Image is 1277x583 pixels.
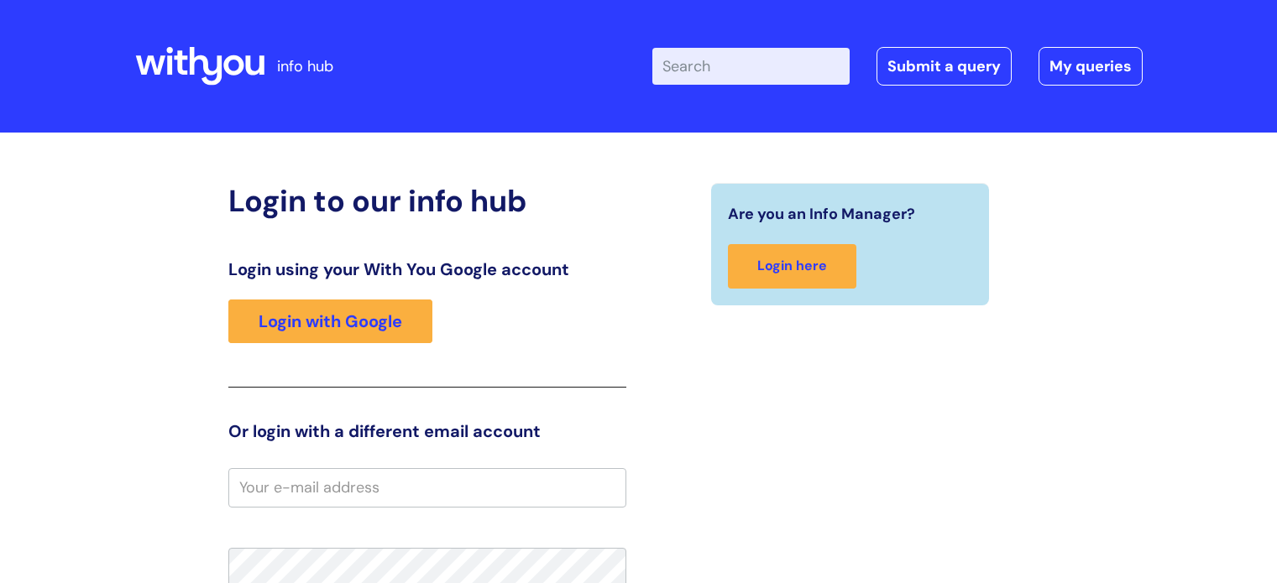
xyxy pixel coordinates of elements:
[728,200,915,227] span: Are you an Info Manager?
[277,53,333,80] p: info hub
[1039,47,1143,86] a: My queries
[877,47,1012,86] a: Submit a query
[228,183,626,219] h2: Login to our info hub
[228,421,626,441] h3: Or login with a different email account
[228,259,626,279] h3: Login using your With You Google account
[728,244,856,289] a: Login here
[228,468,626,507] input: Your e-mail address
[228,299,432,343] a: Login with Google
[652,48,850,85] input: Search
